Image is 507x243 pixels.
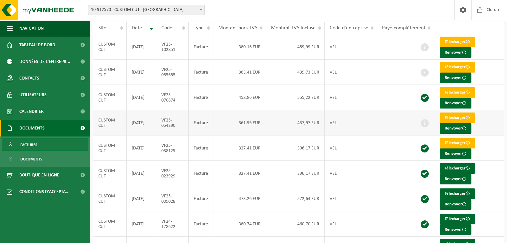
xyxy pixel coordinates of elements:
[440,62,475,73] a: Télécharger
[127,60,156,85] td: [DATE]
[325,135,377,161] td: VEL
[213,186,266,211] td: 473,26 EUR
[20,153,42,165] span: Documents
[127,161,156,186] td: [DATE]
[19,20,44,37] span: Navigation
[213,85,266,110] td: 458,86 EUR
[19,87,47,103] span: Utilisateurs
[194,25,204,31] span: Type
[132,25,142,31] span: Date
[19,183,70,200] span: Conditions d'accepta...
[93,85,127,110] td: CUSTOM CUT
[127,85,156,110] td: [DATE]
[93,60,127,85] td: CUSTOM CUT
[325,85,377,110] td: VEL
[189,34,213,60] td: Facture
[93,161,127,186] td: CUSTOM CUT
[189,60,213,85] td: Facture
[156,211,189,237] td: VF24-178622
[440,224,471,235] button: Renvoyer
[98,25,106,31] span: Site
[325,161,377,186] td: VEL
[19,37,55,53] span: Tableau de bord
[161,25,172,31] span: Code
[127,135,156,161] td: [DATE]
[266,34,324,60] td: 459,99 EUR
[440,73,471,83] button: Renvoyer
[213,110,266,135] td: 361,96 EUR
[156,161,189,186] td: VF25-023929
[213,34,266,60] td: 380,16 EUR
[156,186,189,211] td: VF25-009028
[330,25,368,31] span: Code d'entreprise
[266,60,324,85] td: 439,73 EUR
[19,167,59,183] span: Boutique en ligne
[440,98,471,109] button: Renvoyer
[218,25,257,31] span: Montant hors TVA
[266,135,324,161] td: 396,17 EUR
[440,199,471,210] button: Renvoyer
[88,5,204,15] span: 10-912570 - CUSTOM CUT - ANDERLECHT
[2,138,88,151] a: Factures
[266,85,324,110] td: 555,22 EUR
[325,34,377,60] td: VEL
[382,25,425,31] span: Payé complètement
[189,110,213,135] td: Facture
[213,135,266,161] td: 327,41 EUR
[189,161,213,186] td: Facture
[127,211,156,237] td: [DATE]
[213,211,266,237] td: 380,74 EUR
[156,110,189,135] td: VF25-054290
[93,110,127,135] td: CUSTOM CUT
[325,186,377,211] td: VEL
[266,161,324,186] td: 396,17 EUR
[440,113,475,123] a: Télécharger
[127,34,156,60] td: [DATE]
[88,5,205,15] span: 10-912570 - CUSTOM CUT - ANDERLECHT
[20,138,37,151] span: Factures
[156,85,189,110] td: VF25-070874
[127,186,156,211] td: [DATE]
[2,152,88,165] a: Documents
[93,211,127,237] td: CUSTOM CUT
[266,186,324,211] td: 572,64 EUR
[156,135,189,161] td: VF25-038129
[325,211,377,237] td: VEL
[440,148,471,159] button: Renvoyer
[189,186,213,211] td: Facture
[440,138,475,148] a: Télécharger
[440,163,475,174] a: Télécharger
[189,85,213,110] td: Facture
[440,123,471,134] button: Renvoyer
[440,214,475,224] a: Télécharger
[19,53,70,70] span: Données de l'entrepr...
[440,87,475,98] a: Télécharger
[93,34,127,60] td: CUSTOM CUT
[213,60,266,85] td: 363,41 EUR
[127,110,156,135] td: [DATE]
[213,161,266,186] td: 327,41 EUR
[189,135,213,161] td: Facture
[19,70,39,87] span: Contacts
[19,103,44,120] span: Calendrier
[440,37,475,47] a: Télécharger
[93,135,127,161] td: CUSTOM CUT
[440,47,471,58] button: Renvoyer
[440,174,471,184] button: Renvoyer
[266,110,324,135] td: 437,97 EUR
[156,60,189,85] td: VF25-085655
[440,188,475,199] a: Télécharger
[325,60,377,85] td: VEL
[325,110,377,135] td: VEL
[189,211,213,237] td: Facture
[271,25,316,31] span: Montant TVA incluse
[93,186,127,211] td: CUSTOM CUT
[156,34,189,60] td: VF25-102851
[266,211,324,237] td: 460,70 EUR
[19,120,45,136] span: Documents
